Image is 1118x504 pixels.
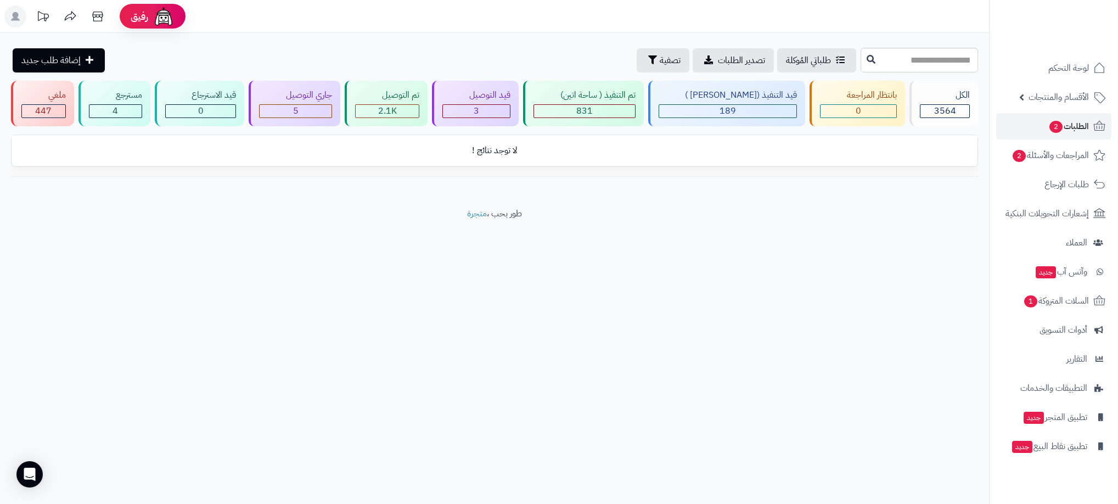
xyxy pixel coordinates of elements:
[9,81,76,126] a: ملغي 447
[996,317,1111,343] a: أدوات التسويق
[89,105,142,117] div: 4
[1024,295,1037,307] span: 1
[1013,150,1026,162] span: 2
[996,288,1111,314] a: السلات المتروكة1
[1020,380,1087,396] span: التطبيقات والخدمات
[821,105,896,117] div: 0
[1048,119,1089,134] span: الطلبات
[1023,293,1089,309] span: السلات المتروكة
[35,104,52,117] span: 447
[153,5,175,27] img: ai-face.png
[996,113,1111,139] a: الطلبات2
[1049,121,1063,133] span: 2
[996,433,1111,460] a: تطبيق نقاط البيعجديد
[12,136,977,166] td: لا توجد نتائج !
[659,105,797,117] div: 189
[996,171,1111,198] a: طلبات الإرجاع
[637,48,689,72] button: تصفية
[907,81,980,126] a: الكل3564
[378,104,397,117] span: 2.1K
[934,104,956,117] span: 3564
[442,89,510,102] div: قيد التوصيل
[13,48,105,72] a: إضافة طلب جديد
[342,81,430,126] a: تم التوصيل 2.1K
[76,81,153,126] a: مسترجع 4
[1036,266,1056,278] span: جديد
[659,89,797,102] div: قيد التنفيذ ([PERSON_NAME] )
[576,104,593,117] span: 831
[1024,412,1044,424] span: جديد
[21,89,66,102] div: ملغي
[533,89,636,102] div: تم التنفيذ ( ساحة اتين)
[1011,439,1087,454] span: تطبيق نقاط البيع
[996,375,1111,401] a: التطبيقات والخدمات
[521,81,646,126] a: تم التنفيذ ( ساحة اتين) 831
[996,404,1111,430] a: تطبيق المتجرجديد
[534,105,635,117] div: 831
[1066,235,1087,250] span: العملاء
[1048,60,1089,76] span: لوحة التحكم
[29,5,57,30] a: تحديثات المنصة
[1066,351,1087,367] span: التقارير
[198,104,204,117] span: 0
[996,346,1111,372] a: التقارير
[1029,89,1089,105] span: الأقسام والمنتجات
[720,104,736,117] span: 189
[1035,264,1087,279] span: وآتس آب
[718,54,765,67] span: تصدير الطلبات
[1044,177,1089,192] span: طلبات الإرجاع
[996,142,1111,169] a: المراجعات والأسئلة2
[1012,441,1032,453] span: جديد
[443,105,510,117] div: 3
[131,10,148,23] span: رفيق
[996,55,1111,81] a: لوحة التحكم
[356,105,419,117] div: 2085
[430,81,521,126] a: قيد التوصيل 3
[693,48,774,72] a: تصدير الطلبات
[920,89,970,102] div: الكل
[1005,206,1089,221] span: إشعارات التحويلات البنكية
[1040,322,1087,338] span: أدوات التسويق
[293,104,299,117] span: 5
[1023,410,1087,425] span: تطبيق المتجر
[259,89,332,102] div: جاري التوصيل
[16,461,43,488] div: Open Intercom Messenger
[22,105,65,117] div: 447
[820,89,897,102] div: بانتظار المراجعة
[996,229,1111,256] a: العملاء
[996,259,1111,285] a: وآتس آبجديد
[153,81,247,126] a: قيد الاسترجاع 0
[777,48,856,72] a: طلباتي المُوكلة
[166,105,236,117] div: 0
[1012,148,1089,163] span: المراجعات والأسئلة
[660,54,681,67] span: تصفية
[113,104,118,117] span: 4
[21,54,81,67] span: إضافة طلب جديد
[467,207,487,220] a: متجرة
[260,105,332,117] div: 5
[355,89,419,102] div: تم التوصيل
[474,104,479,117] span: 3
[807,81,907,126] a: بانتظار المراجعة 0
[646,81,808,126] a: قيد التنفيذ ([PERSON_NAME] ) 189
[996,200,1111,227] a: إشعارات التحويلات البنكية
[89,89,142,102] div: مسترجع
[246,81,342,126] a: جاري التوصيل 5
[786,54,831,67] span: طلباتي المُوكلة
[165,89,237,102] div: قيد الاسترجاع
[856,104,861,117] span: 0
